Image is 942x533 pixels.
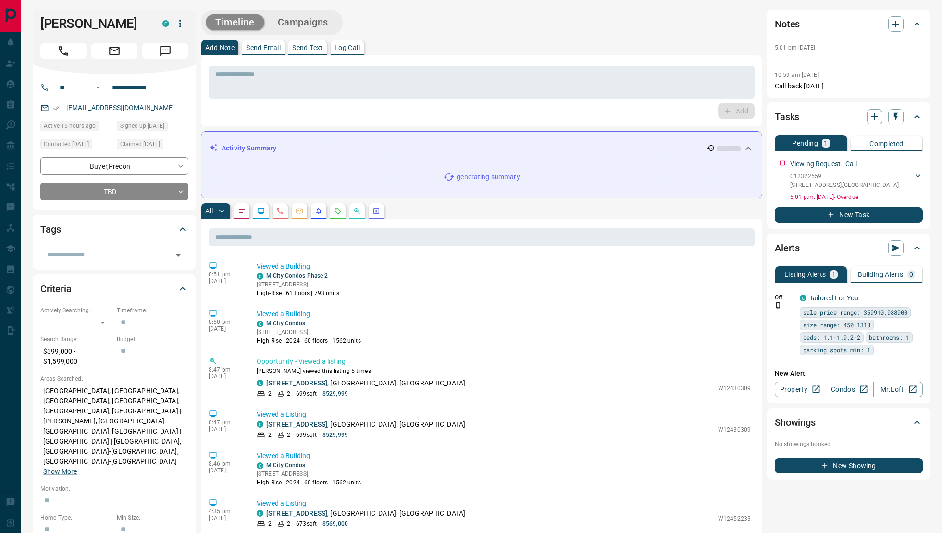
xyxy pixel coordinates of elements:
[257,409,751,420] p: Viewed a Listing
[43,467,77,477] button: Show More
[457,172,520,182] p: generating summary
[40,335,112,344] p: Search Range:
[257,280,339,289] p: [STREET_ADDRESS]
[268,431,272,439] p: 2
[40,374,188,383] p: Areas Searched:
[315,207,322,215] svg: Listing Alerts
[40,222,61,237] h2: Tags
[40,183,188,200] div: TBD
[257,470,361,478] p: [STREET_ADDRESS]
[296,431,317,439] p: 699 sqft
[40,218,188,241] div: Tags
[44,139,89,149] span: Contacted [DATE]
[790,159,857,169] p: Viewing Request - Call
[40,281,72,297] h2: Criteria
[287,431,290,439] p: 2
[246,44,281,51] p: Send Email
[257,357,751,367] p: Opportunity - Viewed a listing
[40,277,188,300] div: Criteria
[372,207,380,215] svg: Agent Actions
[266,379,327,387] a: [STREET_ADDRESS]
[172,248,185,262] button: Open
[296,520,317,528] p: 673 sqft
[40,157,188,175] div: Buyer , Precon
[775,415,816,430] h2: Showings
[209,325,242,332] p: [DATE]
[824,382,873,397] a: Condos
[91,43,137,59] span: Email
[257,498,751,508] p: Viewed a Listing
[909,271,913,278] p: 0
[353,207,361,215] svg: Opportunities
[287,389,290,398] p: 2
[792,140,818,147] p: Pending
[268,389,272,398] p: 2
[266,509,327,517] a: [STREET_ADDRESS]
[120,121,164,131] span: Signed up [DATE]
[117,513,188,522] p: Min Size:
[873,382,923,397] a: Mr.Loft
[117,139,188,152] div: Tue Sep 30 2025
[775,54,923,64] p: -
[775,109,799,124] h2: Tasks
[266,378,465,388] p: , [GEOGRAPHIC_DATA], [GEOGRAPHIC_DATA]
[718,514,751,523] p: W12452233
[322,389,348,398] p: $529,999
[718,384,751,393] p: W12430309
[209,508,242,515] p: 4:35 pm
[222,143,276,153] p: Activity Summary
[257,451,751,461] p: Viewed a Building
[292,44,323,51] p: Send Text
[775,382,824,397] a: Property
[775,81,923,91] p: Call back [DATE]
[205,44,235,51] p: Add Note
[803,308,907,317] span: sale price range: 359910,988900
[117,335,188,344] p: Budget:
[257,421,263,428] div: condos.ca
[205,208,213,214] p: All
[209,271,242,278] p: 8:51 pm
[803,345,870,355] span: parking spots min: 1
[775,44,816,51] p: 5:01 pm [DATE]
[40,16,148,31] h1: [PERSON_NAME]
[790,181,899,189] p: [STREET_ADDRESS] , [GEOGRAPHIC_DATA]
[775,105,923,128] div: Tasks
[257,510,263,517] div: condos.ca
[66,104,175,112] a: [EMAIL_ADDRESS][DOMAIN_NAME]
[824,140,828,147] p: 1
[775,302,781,309] svg: Push Notification Only
[832,271,836,278] p: 1
[800,295,806,301] div: condos.ca
[44,121,96,131] span: Active 15 hours ago
[120,139,160,149] span: Claimed [DATE]
[209,373,242,380] p: [DATE]
[257,462,263,469] div: condos.ca
[257,478,361,487] p: High-Rise | 2024 | 60 floors | 1562 units
[790,170,923,191] div: C12322559[STREET_ADDRESS],[GEOGRAPHIC_DATA]
[775,207,923,223] button: New Task
[784,271,826,278] p: Listing Alerts
[257,309,751,319] p: Viewed a Building
[257,380,263,386] div: condos.ca
[209,366,242,373] p: 8:47 pm
[142,43,188,59] span: Message
[858,271,904,278] p: Building Alerts
[40,43,87,59] span: Call
[775,440,923,448] p: No showings booked
[775,293,794,302] p: Off
[775,369,923,379] p: New Alert:
[296,389,317,398] p: 699 sqft
[266,273,328,279] a: M City Condos Phase 2
[40,513,112,522] p: Home Type:
[257,273,263,280] div: condos.ca
[209,426,242,433] p: [DATE]
[257,261,751,272] p: Viewed a Building
[718,425,751,434] p: W12430309
[869,140,904,147] p: Completed
[209,419,242,426] p: 8:47 pm
[268,520,272,528] p: 2
[209,278,242,285] p: [DATE]
[775,458,923,473] button: New Showing
[335,44,360,51] p: Log Call
[257,321,263,327] div: condos.ca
